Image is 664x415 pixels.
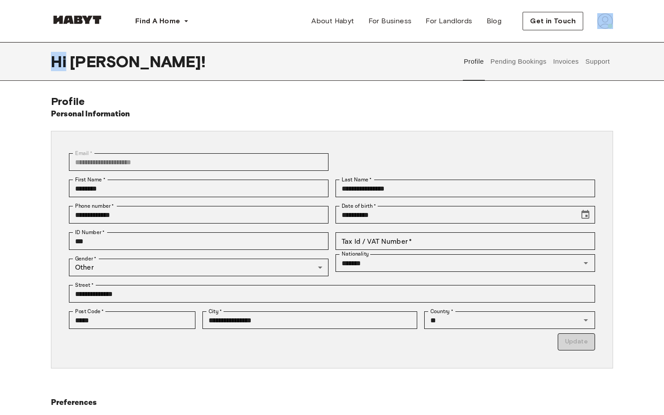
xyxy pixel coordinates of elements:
[342,250,369,258] label: Nationality
[342,202,376,210] label: Date of birth
[368,16,412,26] span: For Business
[580,314,592,326] button: Open
[69,153,328,171] div: You can't change your email address at the moment. Please reach out to customer support in case y...
[51,108,130,120] h6: Personal Information
[51,15,104,24] img: Habyt
[361,12,419,30] a: For Business
[75,176,105,184] label: First Name
[463,42,485,81] button: Profile
[75,281,94,289] label: Street
[523,12,583,30] button: Get in Touch
[480,12,509,30] a: Blog
[304,12,361,30] a: About Habyt
[75,202,114,210] label: Phone number
[342,176,372,184] label: Last Name
[461,42,613,81] div: user profile tabs
[419,12,479,30] a: For Landlords
[51,397,613,409] h6: Preferences
[530,16,576,26] span: Get in Touch
[128,12,196,30] button: Find A Home
[577,206,594,224] button: Choose date, selected date is Feb 6, 1993
[430,307,453,315] label: Country
[75,228,105,236] label: ID Number
[426,16,472,26] span: For Landlords
[69,259,328,276] div: Other
[487,16,502,26] span: Blog
[70,52,206,71] span: [PERSON_NAME] !
[584,42,611,81] button: Support
[552,42,580,81] button: Invoices
[135,16,180,26] span: Find A Home
[489,42,548,81] button: Pending Bookings
[311,16,354,26] span: About Habyt
[597,13,613,29] img: avatar
[75,255,96,263] label: Gender
[580,257,592,269] button: Open
[75,149,92,157] label: Email
[51,52,70,71] span: Hi
[75,307,104,315] label: Post Code
[209,307,222,315] label: City
[51,95,85,108] span: Profile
